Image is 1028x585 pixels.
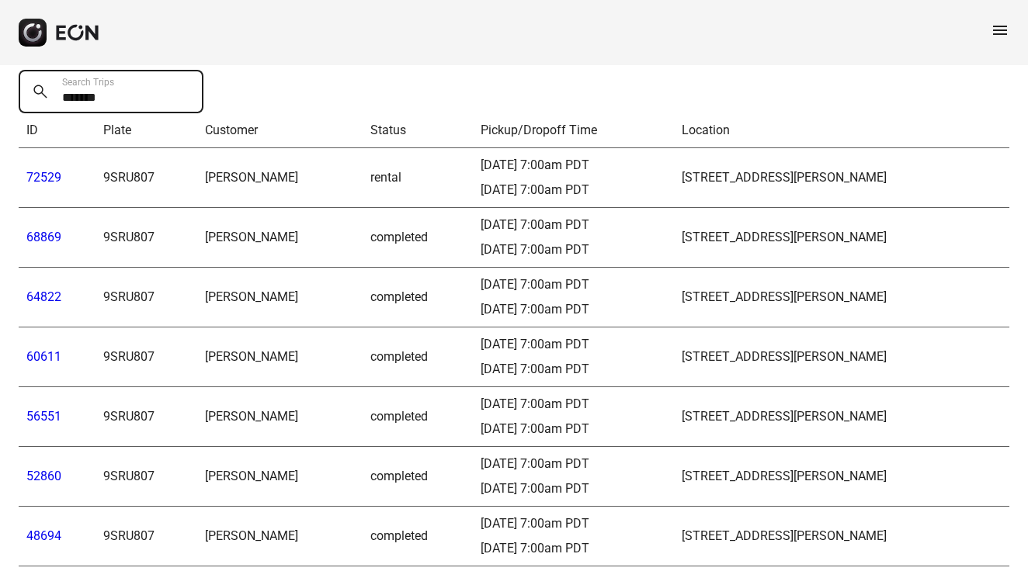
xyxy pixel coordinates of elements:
div: [DATE] 7:00am PDT [481,181,666,199]
div: [DATE] 7:00am PDT [481,479,666,498]
a: 68869 [26,230,61,244]
td: [PERSON_NAME] [197,447,363,507]
td: completed [363,387,474,447]
div: [DATE] 7:00am PDT [481,335,666,354]
div: [DATE] 7:00am PDT [481,241,666,259]
td: 9SRU807 [96,327,197,387]
th: Location [674,113,1009,148]
div: [DATE] 7:00am PDT [481,360,666,379]
td: rental [363,148,474,208]
div: [DATE] 7:00am PDT [481,216,666,234]
td: [PERSON_NAME] [197,507,363,566]
div: [DATE] 7:00am PDT [481,420,666,438]
td: [STREET_ADDRESS][PERSON_NAME] [674,268,1009,327]
td: [PERSON_NAME] [197,268,363,327]
th: Pickup/Dropoff Time [473,113,674,148]
td: [PERSON_NAME] [197,208,363,268]
div: [DATE] 7:00am PDT [481,156,666,175]
div: [DATE] 7:00am PDT [481,455,666,473]
td: [STREET_ADDRESS][PERSON_NAME] [674,507,1009,566]
th: ID [19,113,96,148]
td: completed [363,507,474,566]
td: 9SRU807 [96,387,197,447]
td: [STREET_ADDRESS][PERSON_NAME] [674,148,1009,208]
td: completed [363,327,474,387]
td: [STREET_ADDRESS][PERSON_NAME] [674,447,1009,507]
td: [STREET_ADDRESS][PERSON_NAME] [674,208,1009,268]
div: [DATE] 7:00am PDT [481,395,666,414]
td: 9SRU807 [96,447,197,507]
div: [DATE] 7:00am PDT [481,514,666,533]
td: 9SRU807 [96,208,197,268]
a: 48694 [26,528,61,543]
td: 9SRU807 [96,507,197,566]
div: [DATE] 7:00am PDT [481,539,666,558]
label: Search Trips [62,76,114,88]
th: Plate [96,113,197,148]
td: completed [363,268,474,327]
td: completed [363,208,474,268]
td: 9SRU807 [96,268,197,327]
span: menu [991,21,1009,40]
td: completed [363,447,474,507]
a: 60611 [26,349,61,364]
a: 72529 [26,170,61,185]
div: [DATE] 7:00am PDT [481,300,666,319]
a: 56551 [26,409,61,424]
td: [PERSON_NAME] [197,387,363,447]
div: [DATE] 7:00am PDT [481,275,666,294]
td: 9SRU807 [96,148,197,208]
td: [PERSON_NAME] [197,327,363,387]
th: Customer [197,113,363,148]
a: 64822 [26,289,61,304]
td: [STREET_ADDRESS][PERSON_NAME] [674,327,1009,387]
th: Status [363,113,474,148]
td: [PERSON_NAME] [197,148,363,208]
td: [STREET_ADDRESS][PERSON_NAME] [674,387,1009,447]
a: 52860 [26,469,61,483]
